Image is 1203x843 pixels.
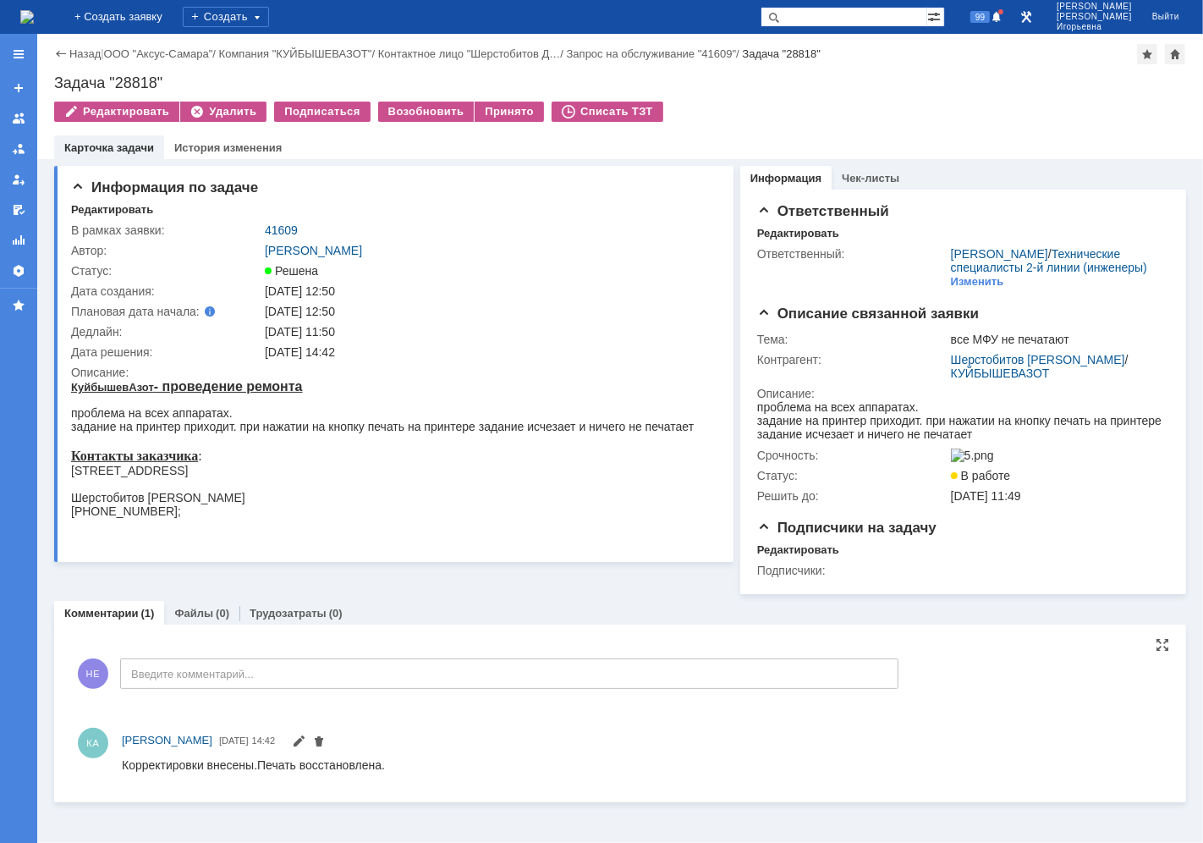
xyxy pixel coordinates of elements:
a: Трудозатраты [250,607,327,620]
div: Статус: [757,469,948,482]
img: logo [20,10,34,24]
a: Создать заявку [5,74,32,102]
a: Заявки на командах [5,105,32,132]
div: Создать [183,7,269,27]
span: В работе [951,469,1010,482]
span: Описание связанной заявки [757,306,979,322]
span: Расширенный поиск [927,8,944,24]
a: Мои согласования [5,196,32,223]
a: Отчеты [5,227,32,254]
div: Статус: [71,264,261,278]
div: Решить до: [757,489,948,503]
a: [PERSON_NAME] [122,732,212,749]
a: [PERSON_NAME] [951,247,1048,261]
div: Автор: [71,244,261,257]
a: Файлы [174,607,213,620]
div: Подписчики: [757,564,948,577]
a: Перейти в интерфейс администратора [1016,7,1036,27]
a: Настройки [5,257,32,284]
div: [DATE] 11:50 [265,325,710,339]
div: Задача "28818" [54,74,1186,91]
a: КУЙБЫШЕВАЗОТ [951,366,1050,380]
div: Сделать домашней страницей [1165,44,1185,64]
a: Запрос на обслуживание "41609" [567,47,737,60]
span: Редактировать [292,736,305,750]
span: [PERSON_NAME] [1057,12,1132,22]
div: | [101,47,103,59]
div: / [951,247,1162,274]
div: Дата создания: [71,284,261,298]
span: 14:42 [252,736,276,746]
div: Редактировать [757,543,839,557]
a: Компания "КУЙБЫШЕВАЗОТ" [219,47,372,60]
a: Технические специалисты 2-й линии (инженеры) [951,247,1147,274]
div: Редактировать [71,203,153,217]
div: Изменить [951,275,1004,289]
div: Описание: [71,366,713,379]
div: / [219,47,378,60]
a: Назад [69,47,101,60]
span: Удалить [312,736,326,750]
span: Игорьевна [1057,22,1132,32]
span: Ответственный [757,203,889,219]
a: [PERSON_NAME] [265,244,362,257]
div: Описание: [757,387,1165,400]
a: 41609 [265,223,298,237]
div: / [567,47,743,60]
div: (0) [216,607,229,620]
span: [PERSON_NAME] [1057,2,1132,12]
a: Карточка задачи [64,141,154,154]
span: НЕ [78,658,108,689]
a: Мои заявки [5,166,32,193]
a: Шерстобитов [PERSON_NAME] [951,353,1125,366]
div: Ответственный: [757,247,948,261]
div: (0) [329,607,343,620]
div: Контрагент: [757,353,948,366]
div: [DATE] 14:42 [265,345,710,359]
div: [DATE] 12:50 [265,284,710,298]
div: / [104,47,219,60]
a: Чек-листы [842,172,899,185]
div: Задача "28818" [742,47,821,60]
span: Информация по задаче [71,179,258,196]
div: Тема: [757,333,948,346]
span: [DATE] 11:49 [951,489,1021,503]
a: Контактное лицо "Шерстобитов Д… [378,47,561,60]
div: / [951,353,1162,380]
div: Дата решения: [71,345,261,359]
a: Перейти на домашнюю страницу [20,10,34,24]
div: На всю страницу [1156,638,1169,652]
span: Подписчики на задачу [757,520,937,536]
div: [DATE] 12:50 [265,305,710,318]
a: Заявки в моей ответственности [5,135,32,163]
span: [DATE] [219,736,249,746]
div: / [378,47,567,60]
div: Редактировать [757,227,839,240]
div: Добавить в избранное [1137,44,1157,64]
img: 5.png [951,449,994,462]
a: История изменения [174,141,282,154]
div: Срочность: [757,449,948,462]
span: Решена [265,264,318,278]
div: все МФУ не печатают [951,333,1162,346]
span: 99 [970,11,990,23]
div: Дедлайн: [71,325,261,339]
a: Комментарии [64,607,139,620]
div: Плановая дата начала: [71,305,241,318]
div: (1) [141,607,155,620]
div: В рамках заявки: [71,223,261,237]
a: ООО "Аксус-Самара" [104,47,213,60]
a: Информация [750,172,821,185]
span: [PERSON_NAME] [122,734,212,747]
